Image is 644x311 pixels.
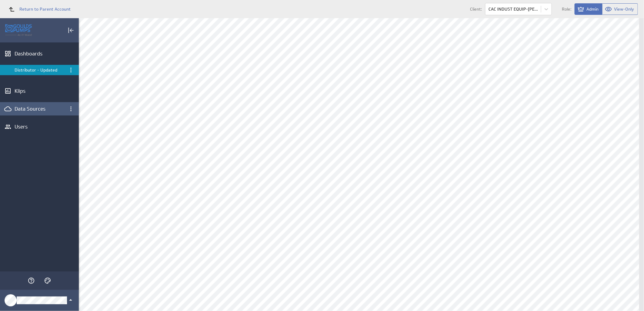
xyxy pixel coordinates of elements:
[44,277,51,284] svg: Themes
[15,50,64,57] div: Dashboards
[19,7,71,11] span: Return to Parent Account
[15,88,64,94] div: Klips
[66,104,76,114] div: Data Sources menu
[15,123,64,130] div: Users
[5,2,71,16] a: Return to Parent Account
[42,276,53,286] div: Themes
[15,105,64,112] div: Data Sources
[602,3,638,15] button: View as View-Only
[67,66,75,74] div: Dashboard menu
[66,25,76,35] div: Collapse
[26,276,36,286] div: Help
[470,7,482,11] span: Client:
[67,66,75,74] div: Menu
[614,6,634,12] span: View-Only
[562,7,572,11] span: Role:
[586,6,599,12] span: Admin
[15,67,65,73] div: Distributor - Updated
[5,24,32,36] img: Klipfolio logo
[575,3,602,15] button: View as Admin
[488,7,538,11] div: CAC INDUST EQUIP-[PERSON_NAME]
[5,24,32,36] div: Go to Dashboards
